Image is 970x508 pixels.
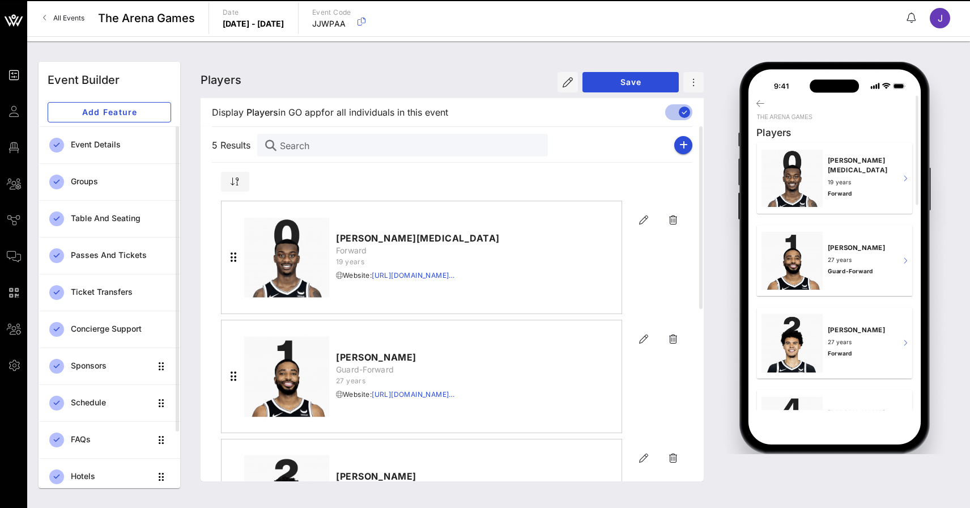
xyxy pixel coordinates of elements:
[312,18,351,29] p: JJWPAA
[223,7,284,18] p: Date
[223,18,284,29] p: [DATE] - [DATE]
[828,325,893,335] p: [PERSON_NAME]
[828,155,893,175] p: [PERSON_NAME][MEDICAL_DATA]
[39,237,180,274] a: Passes and Tickets
[592,77,670,87] span: Save
[39,311,180,348] a: Concierge Support
[336,270,500,281] span: Website:
[938,12,943,24] span: J
[71,251,171,260] div: Passes and Tickets
[57,107,161,117] span: Add Feature
[71,214,171,223] div: Table and Seating
[336,364,455,375] span: Guard-Forward
[312,7,351,18] p: Event Code
[828,256,893,264] p: 27 years
[372,271,455,280] a: [URL][DOMAIN_NAME]…
[71,177,171,187] div: Groups
[212,138,257,152] span: 5 Results
[71,472,151,481] div: Hotels
[336,375,455,387] span: 27 years
[828,243,893,252] p: [PERSON_NAME]
[39,274,180,311] a: Ticket Transfers
[756,126,912,139] div: Players
[828,189,893,197] p: Forward
[71,361,151,371] div: Sponsors
[756,113,912,121] div: The Arena Games
[372,390,455,399] a: [URL][DOMAIN_NAME]…
[39,421,180,458] a: FAQs
[336,389,455,400] span: Website:
[39,384,180,421] a: Schedule
[336,245,500,256] span: Forward
[39,458,180,495] a: Hotels
[828,407,893,417] p: [PERSON_NAME]
[321,105,448,119] span: for all individuals in this event
[71,435,151,444] div: FAQs
[582,72,679,92] button: Save
[71,398,151,408] div: Schedule
[336,256,500,268] span: 19 years
[71,324,171,334] div: Concierge Support
[246,105,278,119] span: Players
[828,349,893,357] p: Forward
[336,469,455,483] span: [PERSON_NAME]
[212,105,448,119] span: Display in GO app
[930,8,950,28] div: J
[828,338,893,346] p: 27 years
[71,287,171,297] div: Ticket Transfers
[336,231,500,245] span: [PERSON_NAME][MEDICAL_DATA]
[336,350,455,364] span: [PERSON_NAME]
[48,71,120,88] div: Event Builder
[828,178,893,186] p: 19 years
[53,14,84,22] span: All Events
[48,102,171,122] button: Add Feature
[39,348,180,384] a: Sponsors
[71,140,171,150] div: Event Details
[201,73,241,87] span: Players
[828,267,893,275] p: Guard-Forward
[98,10,195,27] span: The Arena Games
[39,163,180,200] a: Groups
[39,200,180,237] a: Table and Seating
[39,126,180,163] a: Event Details
[36,9,91,27] a: All Events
